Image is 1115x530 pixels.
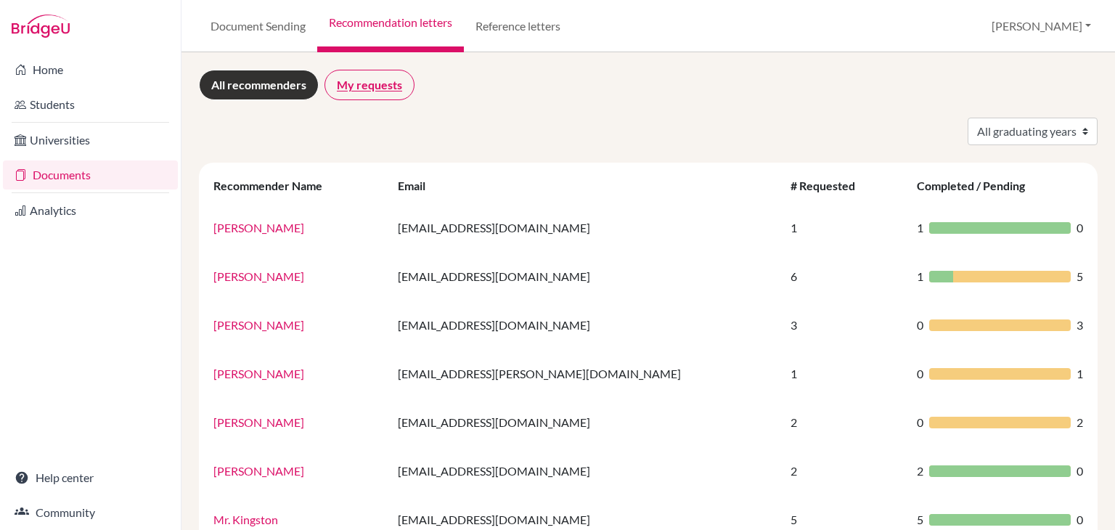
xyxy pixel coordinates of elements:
span: 3 [1077,317,1083,334]
td: 2 [782,447,908,495]
td: [EMAIL_ADDRESS][DOMAIN_NAME] [389,447,783,495]
div: Completed / Pending [917,179,1040,192]
span: 1 [917,219,923,237]
a: Universities [3,126,178,155]
span: 5 [1077,268,1083,285]
a: Home [3,55,178,84]
div: # Requested [791,179,870,192]
td: [EMAIL_ADDRESS][DOMAIN_NAME] [389,252,783,301]
td: 1 [782,349,908,398]
a: [PERSON_NAME] [213,464,304,478]
div: Email [398,179,440,192]
span: 1 [1077,365,1083,383]
span: 0 [1077,511,1083,529]
a: Help center [3,463,178,492]
a: [PERSON_NAME] [213,221,304,235]
a: Analytics [3,196,178,225]
a: [PERSON_NAME] [213,367,304,380]
span: 0 [1077,462,1083,480]
td: 6 [782,252,908,301]
div: Recommender Name [213,179,337,192]
a: My requests [324,70,414,100]
img: Bridge-U [12,15,70,38]
a: Community [3,498,178,527]
a: [PERSON_NAME] [213,269,304,283]
span: 5 [917,511,923,529]
td: 3 [782,301,908,349]
span: 0 [1077,219,1083,237]
a: [PERSON_NAME] [213,415,304,429]
td: [EMAIL_ADDRESS][DOMAIN_NAME] [389,398,783,447]
td: 2 [782,398,908,447]
a: Mr. Kingston [213,513,278,526]
td: [EMAIL_ADDRESS][DOMAIN_NAME] [389,203,783,252]
td: [EMAIL_ADDRESS][PERSON_NAME][DOMAIN_NAME] [389,349,783,398]
a: Documents [3,160,178,189]
a: [PERSON_NAME] [213,318,304,332]
span: 2 [1077,414,1083,431]
td: 1 [782,203,908,252]
td: [EMAIL_ADDRESS][DOMAIN_NAME] [389,301,783,349]
a: All recommenders [199,70,319,100]
a: Students [3,90,178,119]
button: [PERSON_NAME] [985,12,1098,40]
span: 0 [917,414,923,431]
span: 1 [917,268,923,285]
span: 0 [917,365,923,383]
span: 0 [917,317,923,334]
span: 2 [917,462,923,480]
